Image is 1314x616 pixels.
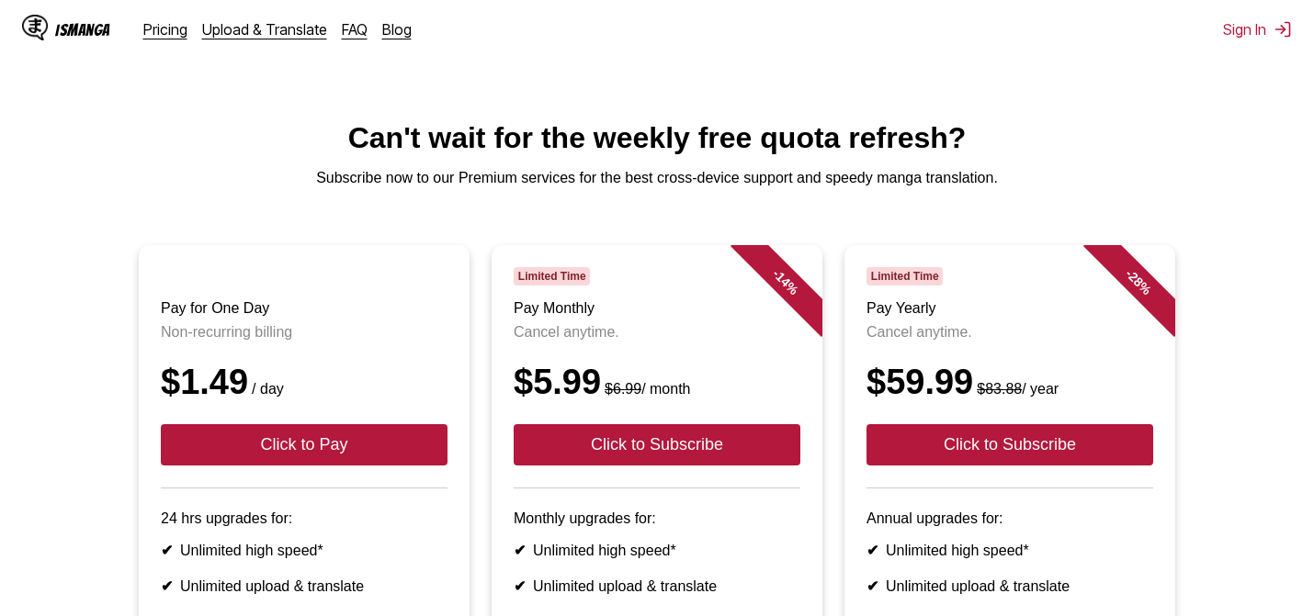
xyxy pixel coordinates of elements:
[514,510,800,527] p: Monthly upgrades for:
[1274,20,1292,39] img: Sign out
[973,381,1059,397] small: / year
[161,543,173,558] b: ✔
[161,300,447,317] h3: Pay for One Day
[867,542,1153,559] li: Unlimited high speed*
[867,363,1153,402] div: $59.99
[605,381,641,397] s: $6.99
[161,363,447,402] div: $1.49
[161,577,447,595] li: Unlimited upload & translate
[867,543,878,558] b: ✔
[22,15,143,44] a: IsManga LogoIsManga
[514,578,526,594] b: ✔
[867,267,943,286] span: Limited Time
[1083,227,1194,337] div: - 28 %
[15,121,1299,155] h1: Can't wait for the weekly free quota refresh?
[867,424,1153,465] button: Click to Subscribe
[1223,20,1292,39] button: Sign In
[143,20,187,39] a: Pricing
[248,381,284,397] small: / day
[514,324,800,341] p: Cancel anytime.
[15,170,1299,186] p: Subscribe now to our Premium services for the best cross-device support and speedy manga translat...
[514,424,800,465] button: Click to Subscribe
[867,578,878,594] b: ✔
[55,21,110,39] div: IsManga
[601,381,690,397] small: / month
[514,267,590,286] span: Limited Time
[161,510,447,527] p: 24 hrs upgrades for:
[161,324,447,341] p: Non-recurring billing
[161,542,447,559] li: Unlimited high speed*
[867,510,1153,527] p: Annual upgrades for:
[161,578,173,594] b: ✔
[867,300,1153,317] h3: Pay Yearly
[202,20,327,39] a: Upload & Translate
[867,324,1153,341] p: Cancel anytime.
[514,543,526,558] b: ✔
[382,20,412,39] a: Blog
[514,542,800,559] li: Unlimited high speed*
[514,300,800,317] h3: Pay Monthly
[22,15,48,40] img: IsManga Logo
[977,381,1022,397] s: $83.88
[342,20,368,39] a: FAQ
[867,577,1153,595] li: Unlimited upload & translate
[514,577,800,595] li: Unlimited upload & translate
[731,227,841,337] div: - 14 %
[161,424,447,465] button: Click to Pay
[514,363,800,402] div: $5.99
